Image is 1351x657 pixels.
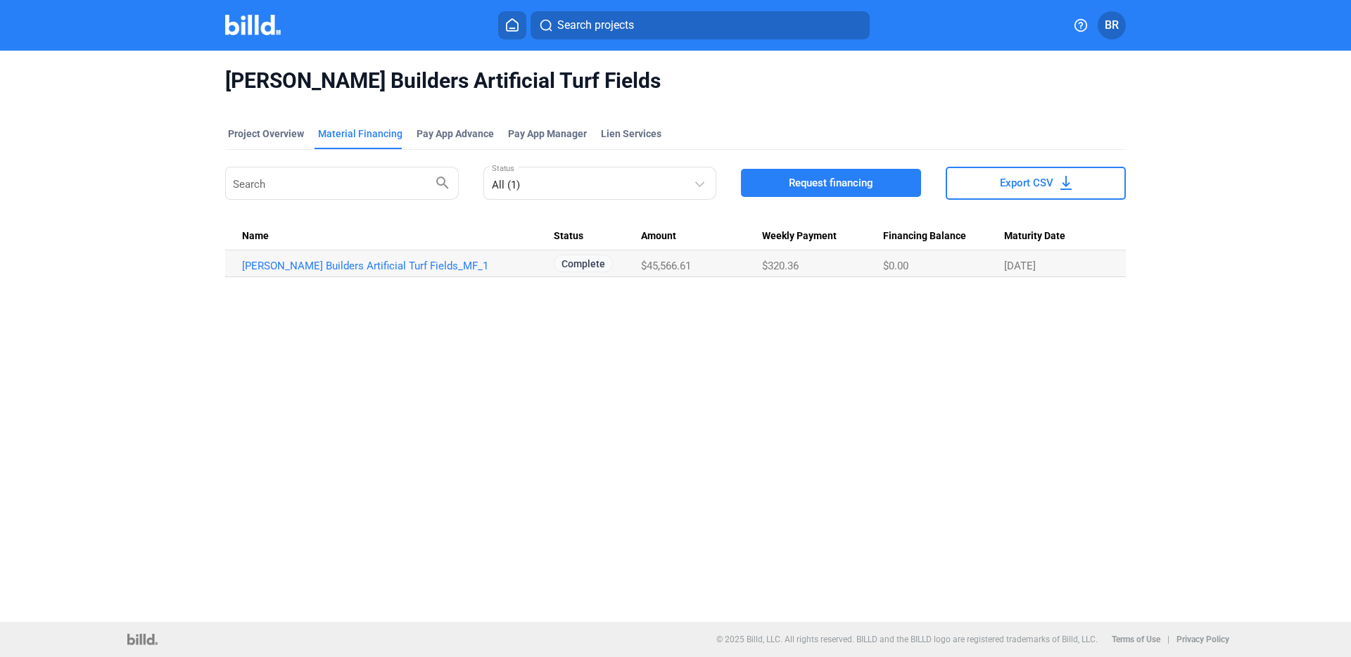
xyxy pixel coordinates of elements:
[318,127,402,141] div: Material Financing
[789,176,873,190] span: Request financing
[883,230,966,243] span: Financing Balance
[531,11,870,39] button: Search projects
[1105,17,1119,34] span: BR
[508,127,587,141] span: Pay App Manager
[641,230,676,243] span: Amount
[225,15,281,35] img: Billd Company Logo
[883,260,908,272] span: $0.00
[1112,634,1160,644] b: Terms of Use
[641,230,761,243] div: Amount
[127,634,158,645] img: logo
[554,230,583,243] span: Status
[762,230,837,243] span: Weekly Payment
[1167,634,1169,644] p: |
[762,260,799,272] span: $320.36
[946,167,1126,200] button: Export CSV
[1004,230,1065,243] span: Maturity Date
[242,230,554,243] div: Name
[242,260,554,272] a: [PERSON_NAME] Builders Artificial Turf Fields_MF_1
[1098,11,1126,39] button: BR
[601,127,661,141] div: Lien Services
[1004,230,1109,243] div: Maturity Date
[225,68,1126,94] span: [PERSON_NAME] Builders Artificial Turf Fields
[716,634,1098,644] p: © 2025 Billd, LLC. All rights reserved. BILLD and the BILLD logo are registered trademarks of Bil...
[228,127,304,141] div: Project Overview
[492,179,520,191] mat-select-trigger: All (1)
[741,169,921,197] button: Request financing
[762,230,883,243] div: Weekly Payment
[554,255,613,272] span: Complete
[883,230,1004,243] div: Financing Balance
[417,127,494,141] div: Pay App Advance
[434,174,451,191] mat-icon: search
[1000,176,1053,190] span: Export CSV
[1176,634,1229,644] b: Privacy Policy
[242,230,269,243] span: Name
[641,260,691,272] span: $45,566.61
[557,17,634,34] span: Search projects
[1004,260,1036,272] span: [DATE]
[554,230,642,243] div: Status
